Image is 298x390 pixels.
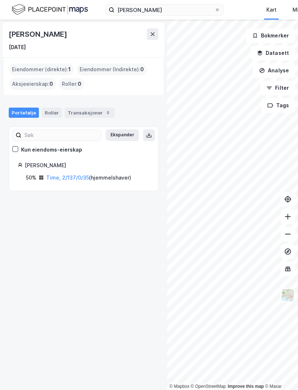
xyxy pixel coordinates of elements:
[49,80,53,88] span: 0
[21,145,82,154] div: Kun eiendoms-eierskap
[262,355,298,390] iframe: Chat Widget
[260,81,295,95] button: Filter
[104,109,112,116] div: 5
[9,64,74,75] div: Eiendommer (direkte) :
[191,384,226,389] a: OpenStreetMap
[25,161,149,170] div: [PERSON_NAME]
[169,384,189,389] a: Mapbox
[78,80,81,88] span: 0
[46,174,89,181] a: Time, 2/137/0/35
[281,288,295,302] img: Z
[9,108,39,118] div: Portefølje
[266,5,277,14] div: Kart
[77,64,147,75] div: Eiendommer (Indirekte) :
[228,384,264,389] a: Improve this map
[12,3,88,16] img: logo.f888ab2527a4732fd821a326f86c7f29.svg
[262,355,298,390] div: Kontrollprogram for chat
[65,108,114,118] div: Transaksjoner
[251,46,295,60] button: Datasett
[253,63,295,78] button: Analyse
[21,130,101,141] input: Søk
[59,78,84,90] div: Roller :
[68,65,71,74] span: 1
[140,65,144,74] span: 0
[261,98,295,113] button: Tags
[246,28,295,43] button: Bokmerker
[114,4,214,15] input: Søk på adresse, matrikkel, gårdeiere, leietakere eller personer
[9,78,56,90] div: Aksjeeierskap :
[26,173,36,182] div: 50%
[9,43,26,52] div: [DATE]
[106,129,139,141] button: Ekspander
[9,28,68,40] div: [PERSON_NAME]
[42,108,62,118] div: Roller
[46,173,131,182] div: ( hjemmelshaver )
